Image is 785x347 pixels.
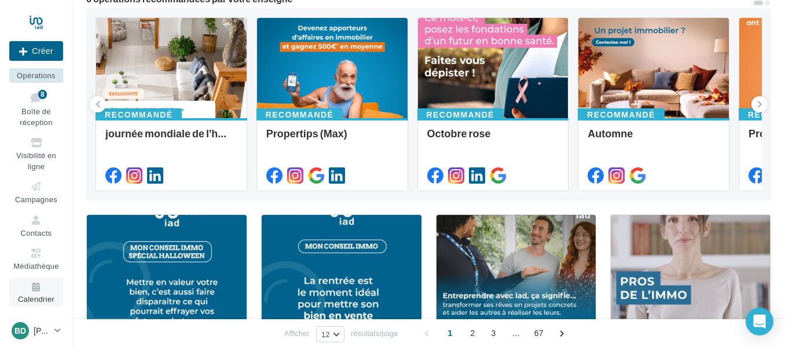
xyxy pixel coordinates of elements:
span: ... [507,324,526,342]
button: 12 [316,326,344,342]
div: Propertips (Max) [266,127,398,151]
span: 67 [530,324,548,342]
span: Boîte de réception [20,107,52,127]
a: Médiathèque [9,244,63,273]
span: Contacts [21,228,52,238]
span: BD [14,325,26,337]
a: BD [PERSON_NAME] [9,320,63,342]
span: 1 [441,324,460,342]
div: 8 [38,90,47,99]
span: Visibilité en ligne [16,151,56,171]
div: Octobre rose [427,127,559,151]
div: Recommandé [578,108,664,121]
span: Campagnes [15,195,57,204]
div: Open Intercom Messenger [746,308,773,335]
span: Calendrier [18,295,54,304]
span: 3 [485,324,503,342]
span: résultats/page [351,328,398,339]
div: journée mondiale de l'habitat [105,127,237,151]
span: 2 [464,324,482,342]
span: Opérations [17,71,56,80]
a: Opérations [9,54,63,82]
div: Recommandé [96,108,182,121]
a: Boîte de réception8 [9,87,63,130]
div: Recommandé [417,108,504,121]
span: Afficher [284,328,310,339]
span: Médiathèque [13,261,59,271]
a: Calendrier [9,278,63,306]
div: Nouvelle campagne [9,41,63,61]
a: Visibilité en ligne [9,134,63,173]
div: Automne [588,127,720,151]
a: Campagnes [9,178,63,206]
span: 12 [321,330,330,339]
a: Contacts [9,211,63,240]
button: Créer [9,41,63,61]
p: [PERSON_NAME] [34,325,50,337]
div: Recommandé [256,108,343,121]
